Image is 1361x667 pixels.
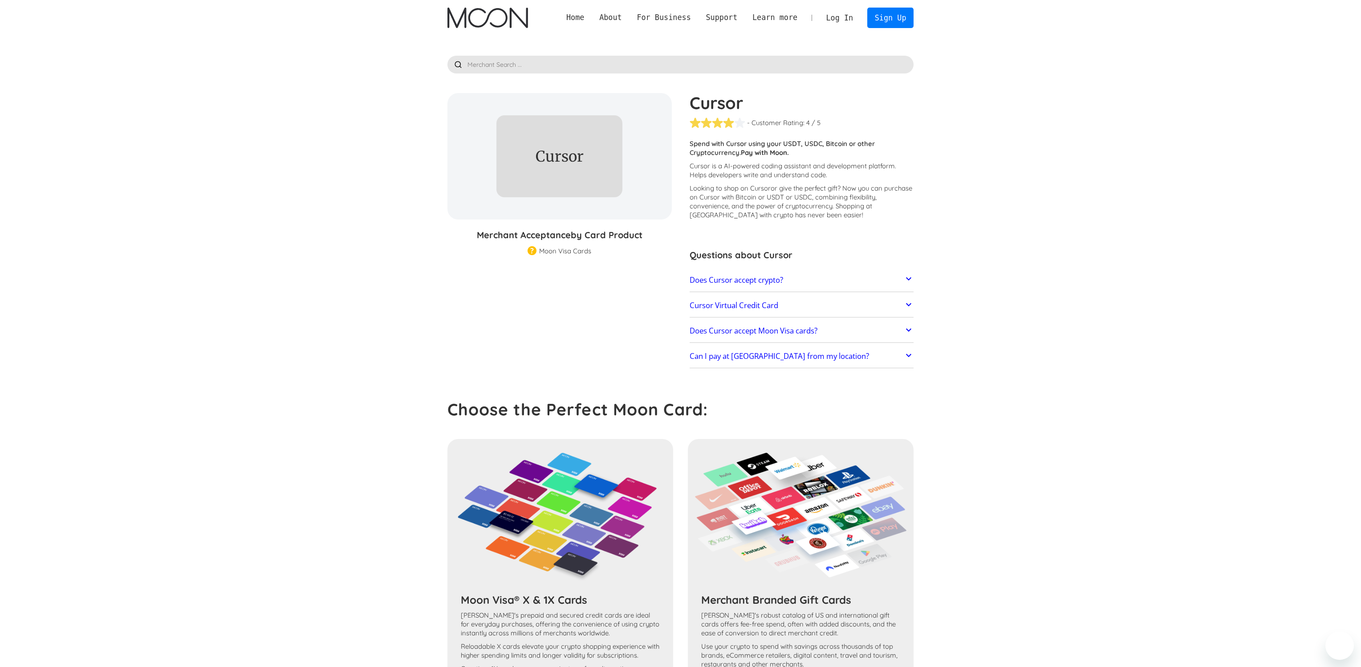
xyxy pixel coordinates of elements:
img: Moon Logo [447,8,528,28]
div: Learn more [752,12,797,23]
strong: Choose the Perfect Moon Card: [447,399,708,419]
span: by Card Product [571,229,642,240]
div: For Business [630,12,699,23]
a: Sign Up [867,8,914,28]
h3: Merchant Acceptance [447,228,672,242]
a: home [447,8,528,28]
h2: Does Cursor accept crypto? [690,276,783,285]
p: Spend with Cursor using your USDT, USDC, Bitcoin or other Cryptocurrency. [690,139,914,157]
div: Cursor [509,149,609,164]
h1: Cursor [690,93,914,113]
a: Log In [819,8,861,28]
div: Support [699,12,745,23]
div: Support [706,12,737,23]
input: Merchant Search ... [447,56,914,73]
div: Learn more [745,12,805,23]
div: About [592,12,629,23]
a: Home [559,12,592,23]
h2: Cursor Virtual Credit Card [690,301,778,310]
a: Does Cursor accept Moon Visa cards? [690,321,914,340]
strong: Pay with Moon. [741,148,789,157]
a: Cursor Virtual Credit Card [690,296,914,315]
div: Moon Visa Cards [539,247,591,256]
p: [PERSON_NAME]'s robust catalog of US and international gift cards offers fee-free spend, often wi... [701,611,900,638]
p: Looking to shop on Cursor ? Now you can purchase on Cursor with Bitcoin or USDT or USDC, combinin... [690,184,914,220]
h3: Questions about Cursor [690,248,914,262]
a: Can I pay at [GEOGRAPHIC_DATA] from my location? [690,347,914,366]
div: / 5 [812,118,821,127]
h3: Merchant Branded Gift Cards [701,593,900,606]
div: About [599,12,622,23]
a: Does Cursor accept crypto? [690,271,914,289]
span: or give the perfect gift [771,184,837,192]
p: Cursor is a AI-powered coding assistant and development platform. Helps developers write and unde... [690,162,914,179]
div: 4 [806,118,810,127]
div: - Customer Rating: [747,118,804,127]
div: For Business [637,12,691,23]
iframe: Button to launch messaging window [1325,631,1354,660]
h2: Can I pay at [GEOGRAPHIC_DATA] from my location? [690,352,869,361]
h2: Does Cursor accept Moon Visa cards? [690,326,817,335]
